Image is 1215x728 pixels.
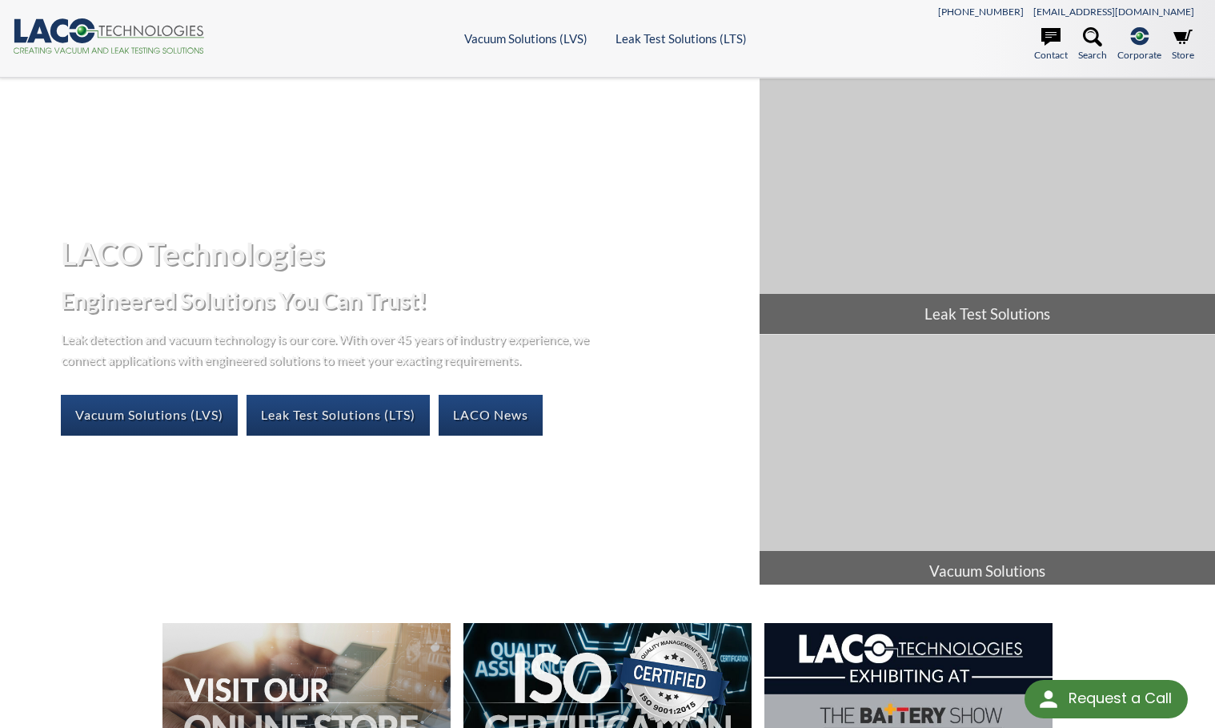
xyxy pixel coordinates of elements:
[464,31,587,46] a: Vacuum Solutions (LVS)
[1078,27,1107,62] a: Search
[61,395,238,435] a: Vacuum Solutions (LVS)
[1033,6,1194,18] a: [EMAIL_ADDRESS][DOMAIN_NAME]
[1036,686,1061,712] img: round button
[61,234,747,273] h1: LACO Technologies
[938,6,1024,18] a: [PHONE_NUMBER]
[1069,680,1172,717] div: Request a Call
[760,551,1215,591] span: Vacuum Solutions
[1025,680,1188,718] div: Request a Call
[439,395,543,435] a: LACO News
[61,286,747,316] h2: Engineered Solutions You Can Trust!
[760,294,1215,334] span: Leak Test Solutions
[1117,47,1161,62] span: Corporate
[760,78,1215,334] a: Leak Test Solutions
[61,328,597,369] p: Leak detection and vacuum technology is our core. With over 45 years of industry experience, we c...
[1034,27,1068,62] a: Contact
[1172,27,1194,62] a: Store
[616,31,747,46] a: Leak Test Solutions (LTS)
[760,335,1215,590] a: Vacuum Solutions
[247,395,430,435] a: Leak Test Solutions (LTS)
